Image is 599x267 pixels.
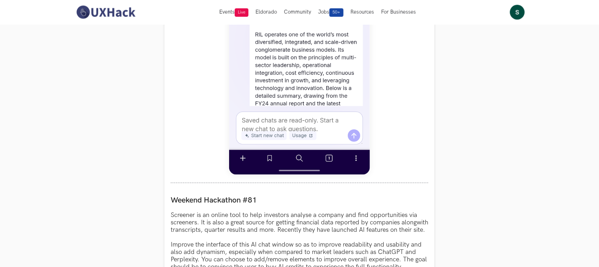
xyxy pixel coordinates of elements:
[235,8,248,17] span: Live
[74,5,137,20] img: UXHack-logo.png
[171,196,428,205] label: Weekend Hackathon #81
[329,8,343,17] span: 50+
[510,5,525,20] img: Your profile pic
